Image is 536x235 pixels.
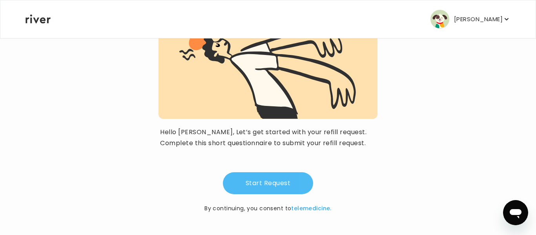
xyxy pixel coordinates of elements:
[430,10,510,29] button: user avatar[PERSON_NAME]
[454,14,503,25] p: [PERSON_NAME]
[291,204,331,212] a: telemedicine.
[503,200,528,225] iframe: Button to launch messaging window
[204,204,332,213] p: By continuing, you consent to
[160,127,376,149] p: Hello [PERSON_NAME], Let’s get started with your refill request. Complete this short questionnair...
[430,10,449,29] img: user avatar
[223,172,313,194] button: Start Request
[179,29,357,119] img: visit complete graphic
